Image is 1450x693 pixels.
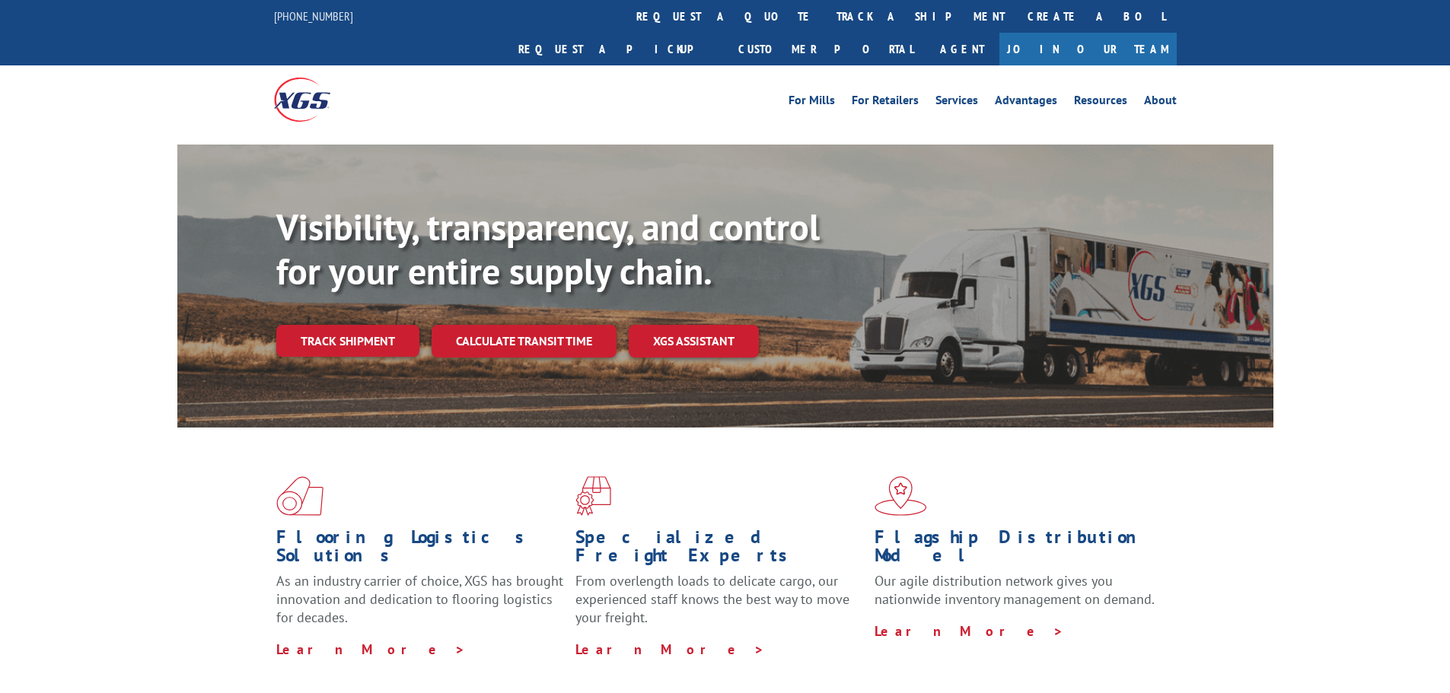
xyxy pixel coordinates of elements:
a: XGS ASSISTANT [629,325,759,358]
a: Learn More > [276,641,466,658]
h1: Flagship Distribution Model [875,528,1162,572]
span: As an industry carrier of choice, XGS has brought innovation and dedication to flooring logistics... [276,572,563,626]
a: Agent [925,33,999,65]
img: xgs-icon-focused-on-flooring-red [575,476,611,516]
p: From overlength loads to delicate cargo, our experienced staff knows the best way to move your fr... [575,572,863,640]
h1: Flooring Logistics Solutions [276,528,564,572]
b: Visibility, transparency, and control for your entire supply chain. [276,203,820,294]
a: Services [935,94,978,111]
img: xgs-icon-total-supply-chain-intelligence-red [276,476,323,516]
a: Request a pickup [507,33,727,65]
a: Join Our Team [999,33,1177,65]
a: Resources [1074,94,1127,111]
img: xgs-icon-flagship-distribution-model-red [875,476,927,516]
a: Advantages [995,94,1057,111]
a: Track shipment [276,325,419,357]
a: Learn More > [575,641,765,658]
a: Learn More > [875,622,1064,640]
span: Our agile distribution network gives you nationwide inventory management on demand. [875,572,1155,608]
a: For Retailers [852,94,919,111]
a: Calculate transit time [432,325,617,358]
h1: Specialized Freight Experts [575,528,863,572]
a: About [1144,94,1177,111]
a: [PHONE_NUMBER] [274,8,353,24]
a: Customer Portal [727,33,925,65]
a: For Mills [789,94,835,111]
